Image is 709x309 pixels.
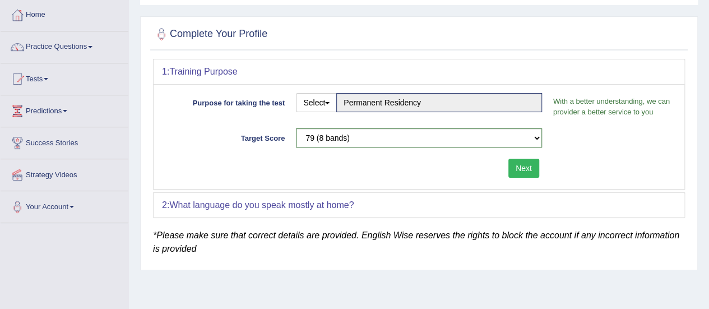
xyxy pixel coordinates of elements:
[296,93,337,112] button: Select
[1,95,128,123] a: Predictions
[548,96,676,117] p: With a better understanding, we can provider a better service to you
[153,230,679,253] em: *Please make sure that correct details are provided. English Wise reserves the rights to block th...
[1,127,128,155] a: Success Stories
[154,193,684,218] div: 2:
[336,93,542,112] input: Please enter the purpose of taking the test
[508,159,539,178] button: Next
[169,200,354,210] b: What language do you speak mostly at home?
[1,159,128,187] a: Strategy Videos
[153,26,267,43] h2: Complete Your Profile
[169,67,237,76] b: Training Purpose
[1,31,128,59] a: Practice Questions
[1,63,128,91] a: Tests
[162,128,290,144] label: Target Score
[154,59,684,84] div: 1:
[162,93,290,108] label: Purpose for taking the test
[1,191,128,219] a: Your Account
